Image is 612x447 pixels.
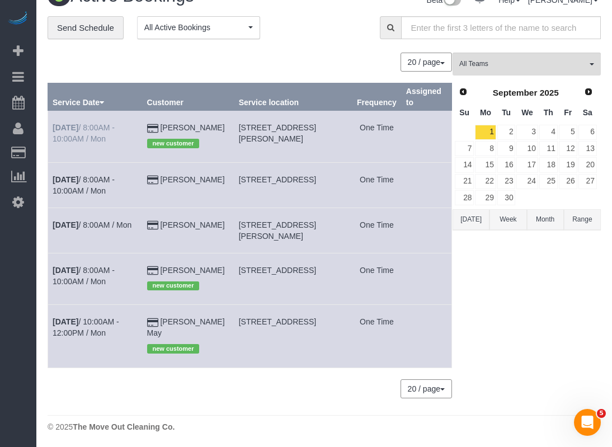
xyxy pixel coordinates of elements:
span: Thursday [544,108,553,117]
iframe: Intercom live chat [574,409,601,436]
nav: Pagination navigation [401,379,452,398]
td: Frequency [352,208,402,253]
span: [STREET_ADDRESS][PERSON_NAME] [239,123,316,143]
span: [STREET_ADDRESS] [239,175,316,184]
span: Wednesday [521,108,533,117]
a: 10 [516,141,538,156]
a: 19 [559,157,577,172]
span: [STREET_ADDRESS] [239,266,316,275]
span: Prev [459,87,468,96]
a: 25 [539,174,558,189]
a: 17 [516,157,538,172]
th: Customer [142,83,234,111]
a: 1 [475,125,496,140]
span: September [493,88,538,97]
span: Sunday [459,108,469,117]
a: 5 [559,125,577,140]
td: Frequency [352,111,402,162]
span: [STREET_ADDRESS] [239,317,316,326]
b: [DATE] [53,220,78,229]
td: Service location [234,253,352,304]
a: Prev [455,84,471,100]
td: Assigned to [401,305,451,368]
a: [PERSON_NAME] [160,175,224,184]
button: Range [564,209,601,230]
a: 28 [455,190,474,205]
b: [DATE] [53,317,78,326]
a: [DATE]/ 8:00AM - 10:00AM / Mon [53,266,115,286]
td: Service location [234,208,352,253]
a: 13 [578,141,597,156]
span: Tuesday [502,108,511,117]
nav: Pagination navigation [401,53,452,72]
a: 22 [475,174,496,189]
a: [PERSON_NAME] [160,220,224,229]
td: Frequency [352,305,402,368]
b: [DATE] [53,266,78,275]
td: Schedule date [48,305,143,368]
i: Credit Card Payment [147,222,158,229]
td: Service location [234,111,352,162]
td: Customer [142,208,234,253]
a: 30 [497,190,516,205]
td: Customer [142,162,234,208]
td: Schedule date [48,162,143,208]
a: 11 [539,141,558,156]
td: Assigned to [401,162,451,208]
span: new customer [147,139,200,148]
b: [DATE] [53,175,78,184]
button: Week [489,209,526,230]
span: Monday [480,108,491,117]
a: 29 [475,190,496,205]
a: 27 [578,174,597,189]
button: 20 / page [401,379,452,398]
a: 12 [559,141,577,156]
a: 3 [516,125,538,140]
th: Assigned to [401,83,451,111]
a: [DATE]/ 10:00AM - 12:00PM / Mon [53,317,119,337]
a: 7 [455,141,474,156]
th: Service Date [48,83,143,111]
span: All Teams [459,59,587,69]
span: 2025 [540,88,559,97]
button: Month [527,209,564,230]
span: All Active Bookings [144,22,246,33]
span: [STREET_ADDRESS][PERSON_NAME] [239,220,316,241]
i: Credit Card Payment [147,267,158,275]
td: Schedule date [48,111,143,162]
span: 5 [597,409,606,418]
i: Credit Card Payment [147,176,158,184]
td: Customer [142,305,234,368]
span: new customer [147,281,200,290]
a: [DATE]/ 8:00AM / Mon [53,220,131,229]
strong: The Move Out Cleaning Co. [73,422,175,431]
span: Friday [564,108,572,117]
th: Service location [234,83,352,111]
td: Schedule date [48,208,143,253]
i: Credit Card Payment [147,125,158,133]
a: 24 [516,174,538,189]
span: Next [584,87,593,96]
button: [DATE] [453,209,489,230]
td: Customer [142,111,234,162]
div: © 2025 [48,421,601,432]
a: Next [581,84,596,100]
a: 14 [455,157,474,172]
a: Send Schedule [48,16,124,40]
span: new customer [147,344,200,353]
th: Frequency [352,83,402,111]
td: Frequency [352,162,402,208]
a: 4 [539,125,558,140]
span: Saturday [583,108,592,117]
a: [DATE]/ 8:00AM - 10:00AM / Mon [53,175,115,195]
ol: All Teams [453,53,601,70]
button: 20 / page [401,53,452,72]
a: 15 [475,157,496,172]
td: Schedule date [48,253,143,304]
a: 21 [455,174,474,189]
a: 20 [578,157,597,172]
a: 8 [475,141,496,156]
td: Assigned to [401,111,451,162]
a: 18 [539,157,558,172]
a: 16 [497,157,516,172]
